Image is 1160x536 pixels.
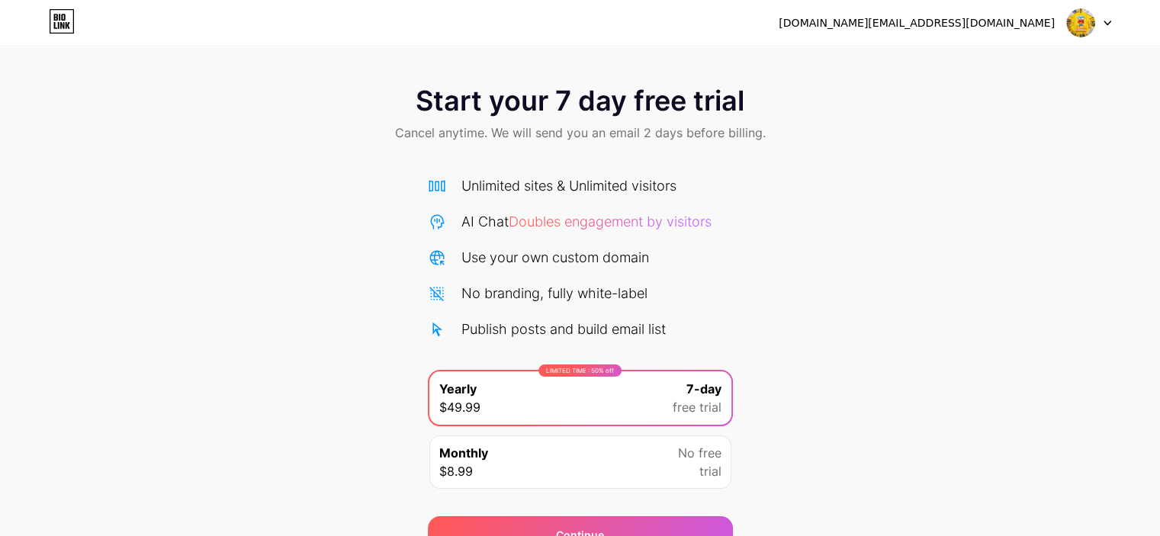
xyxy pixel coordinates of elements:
[461,211,712,232] div: AI Chat
[461,175,676,196] div: Unlimited sites & Unlimited visitors
[416,85,744,116] span: Start your 7 day free trial
[686,380,721,398] span: 7-day
[673,398,721,416] span: free trial
[461,247,649,268] div: Use your own custom domain
[1066,8,1095,37] img: Mariam Mohamed
[538,364,622,377] div: LIMITED TIME : 50% off
[779,15,1055,31] div: [DOMAIN_NAME][EMAIL_ADDRESS][DOMAIN_NAME]
[439,462,473,480] span: $8.99
[509,213,712,229] span: Doubles engagement by visitors
[439,380,477,398] span: Yearly
[461,283,647,303] div: No branding, fully white-label
[395,124,766,142] span: Cancel anytime. We will send you an email 2 days before billing.
[699,462,721,480] span: trial
[439,444,488,462] span: Monthly
[461,319,666,339] div: Publish posts and build email list
[678,444,721,462] span: No free
[439,398,480,416] span: $49.99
